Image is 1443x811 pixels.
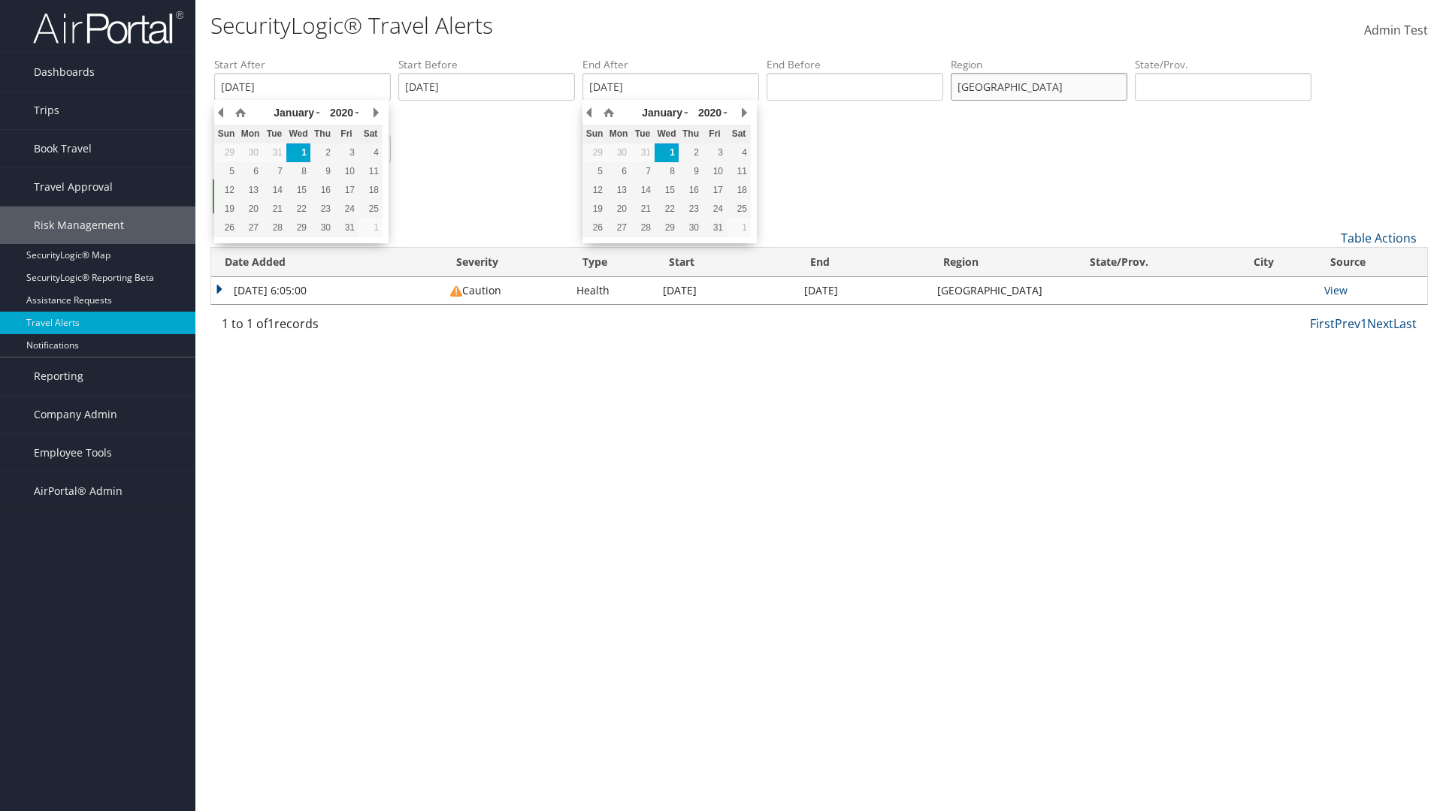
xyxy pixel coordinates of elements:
[334,146,358,159] div: 3
[358,221,383,234] div: 1
[582,146,607,159] div: 29
[655,202,679,216] div: 22
[727,125,751,143] th: Sat
[655,183,679,197] div: 15
[268,315,274,332] span: 1
[286,146,310,159] div: 1
[222,315,504,340] div: 1 to 1 of records
[1310,315,1335,332] a: First
[1360,315,1367,332] a: 1
[703,125,727,143] th: Fri
[34,92,59,129] span: Trips
[34,434,112,472] span: Employee Tools
[358,146,383,159] div: 4
[358,202,383,216] div: 25
[1335,315,1360,332] a: Prev
[262,202,286,216] div: 21
[286,125,310,143] th: Wed
[238,221,262,234] div: 27
[655,221,679,234] div: 29
[679,164,703,178] div: 9
[310,164,334,178] div: 9
[582,125,607,143] th: Sun
[238,202,262,216] div: 20
[582,164,607,178] div: 5
[607,146,631,159] div: 30
[582,221,607,234] div: 26
[727,164,751,178] div: 11
[655,248,797,277] th: Start: activate to sort column ascending
[727,183,751,197] div: 18
[1341,230,1417,246] a: Table Actions
[262,183,286,197] div: 14
[569,248,655,277] th: Type: activate to sort column ascending
[262,164,286,178] div: 7
[238,146,262,159] div: 30
[655,277,797,304] td: [DATE]
[727,146,751,159] div: 4
[1393,315,1417,332] a: Last
[214,57,391,72] label: Start After
[703,183,727,197] div: 17
[358,125,383,143] th: Sat
[310,202,334,216] div: 23
[607,164,631,178] div: 6
[1364,22,1428,38] span: Admin Test
[1135,57,1311,72] label: State/Prov.
[34,472,123,510] span: AirPortal® Admin
[582,183,607,197] div: 12
[631,221,655,234] div: 28
[450,285,462,297] img: alert-flat-solid-caution.png
[1367,315,1393,332] a: Next
[582,57,759,72] label: End After
[286,221,310,234] div: 29
[703,202,727,216] div: 24
[655,125,679,143] th: Wed
[34,168,113,206] span: Travel Approval
[631,146,655,159] div: 31
[698,107,721,119] span: 2020
[358,183,383,197] div: 18
[334,164,358,178] div: 10
[34,53,95,91] span: Dashboards
[607,183,631,197] div: 13
[1076,248,1240,277] th: State/Prov.: activate to sort column ascending
[679,146,703,159] div: 2
[214,183,238,197] div: 12
[334,221,358,234] div: 31
[214,221,238,234] div: 26
[211,248,443,277] th: Date Added: activate to sort column ascending
[679,221,703,234] div: 30
[679,202,703,216] div: 23
[398,57,575,72] label: Start Before
[214,146,238,159] div: 29
[262,146,286,159] div: 31
[210,10,1022,41] h1: SecurityLogic® Travel Alerts
[679,125,703,143] th: Thu
[334,202,358,216] div: 24
[214,202,238,216] div: 19
[631,202,655,216] div: 21
[679,183,703,197] div: 16
[286,164,310,178] div: 8
[1364,8,1428,54] a: Admin Test
[569,277,655,304] td: Health
[310,146,334,159] div: 2
[34,130,92,167] span: Book Travel
[631,164,655,178] div: 7
[214,164,238,178] div: 5
[334,183,358,197] div: 17
[34,357,83,395] span: Reporting
[33,10,183,45] img: airportal-logo.png
[930,277,1075,304] td: [GEOGRAPHIC_DATA]
[213,179,285,214] a: Search
[286,183,310,197] div: 15
[334,125,358,143] th: Fri
[238,183,262,197] div: 13
[358,164,383,178] div: 11
[607,221,631,234] div: 27
[1240,248,1317,277] th: City: activate to sort column ascending
[797,248,930,277] th: End: activate to sort column ascending
[238,164,262,178] div: 6
[727,221,751,234] div: 1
